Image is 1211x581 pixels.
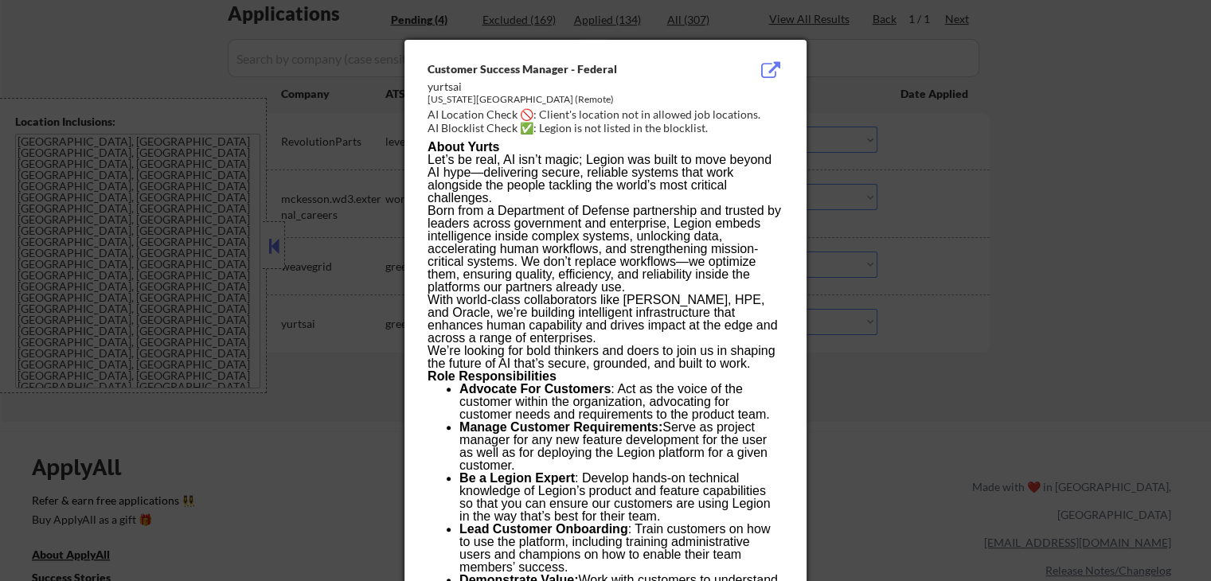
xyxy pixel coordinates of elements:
p: Let’s be real, AI isn’t magic; Legion was built to move beyond AI hype—delivering secure, reliabl... [428,154,783,205]
strong: Lead Customer Onboarding [459,522,628,536]
div: Customer Success Manager - Federal [428,61,703,77]
strong: Role Responsibilities [428,369,557,383]
li: : Train customers on how to use the platform, including training administrative users and champio... [459,523,783,574]
strong: About Yurts [428,140,499,154]
p: With world-class collaborators like [PERSON_NAME], HPE, and Oracle, we’re building intelligent in... [428,294,783,345]
strong: Advocate For Customers [459,382,611,396]
li: Serve as project manager for any new feature development for the user as well as for deploying th... [459,421,783,472]
li: : Develop hands-on technical knowledge of Legion’s product and feature capabilities so that you c... [459,472,783,523]
div: AI Location Check 🚫: Client's location not in allowed job locations. [428,107,790,123]
div: yurtsai [428,79,703,95]
strong: Be a Legion Expert [459,471,575,485]
p: We’re looking for bold thinkers and doers to join us in shaping the future of AI that’s secure, g... [428,345,783,370]
div: AI Blocklist Check ✅: Legion is not listed in the blocklist. [428,120,790,136]
div: [US_STATE][GEOGRAPHIC_DATA] (Remote) [428,93,703,107]
strong: Manage Customer Requirements: [459,420,662,434]
p: Born from a Department of Defense partnership and trusted by leaders across government and enterp... [428,205,783,294]
li: : Act as the voice of the customer within the organization, advocating for customer needs and req... [459,383,783,421]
